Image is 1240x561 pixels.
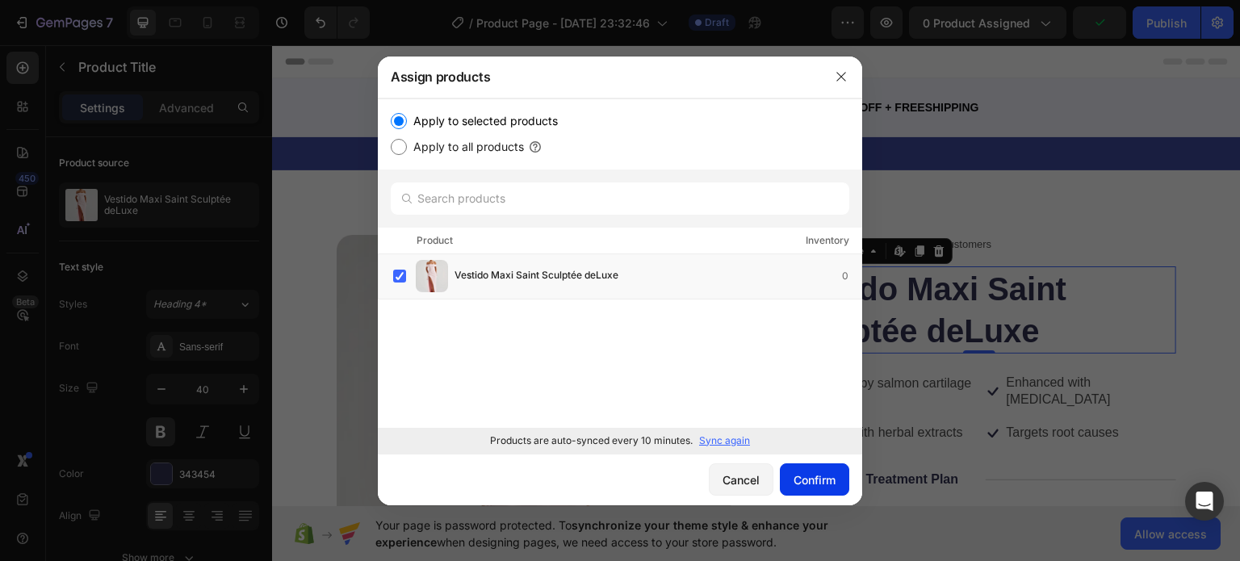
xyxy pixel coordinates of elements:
p: Enhanced with [MEDICAL_DATA] [735,329,903,363]
label: Apply to all products [407,137,524,157]
p: 🎁 LIMITED TIME - HAIR DAY SALE 🎁 [2,100,967,117]
p: Limited time:30% OFF + FREESHIPPING [492,54,967,71]
div: Product [417,232,453,249]
p: Targets root causes [735,379,848,396]
p: Infused with herbal extracts [534,379,691,396]
button: Cancel [709,463,773,496]
p: SEC [453,65,466,73]
h1: Vestido Maxi Saint Sculptée deLuxe [509,221,904,308]
div: Inventory [806,232,849,249]
div: Confirm [794,471,836,488]
label: Apply to selected products [407,111,558,131]
div: Cancel [723,471,760,488]
p: Powered by salmon cartilage [534,330,699,347]
p: 122,000+ Happy Customers [589,191,719,207]
p: Choose Your Treatment Plan [511,426,686,443]
div: Open Intercom Messenger [1185,482,1224,521]
input: Search products [391,182,849,215]
span: Vestido Maxi Saint Sculptée deLuxe [455,267,618,285]
p: Products are auto-synced every 10 minutes. [490,433,693,448]
p: MIN [411,65,424,73]
p: HRS [368,65,382,73]
img: product-img [416,260,448,292]
div: 54 [411,51,424,65]
div: Assign products [378,56,820,98]
div: Product Title [530,199,595,213]
div: 59 [453,51,466,65]
button: Confirm [780,463,849,496]
div: 0 [842,268,861,284]
div: /> [378,98,862,454]
div: 10 [368,51,382,65]
p: Sync again [699,433,750,448]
